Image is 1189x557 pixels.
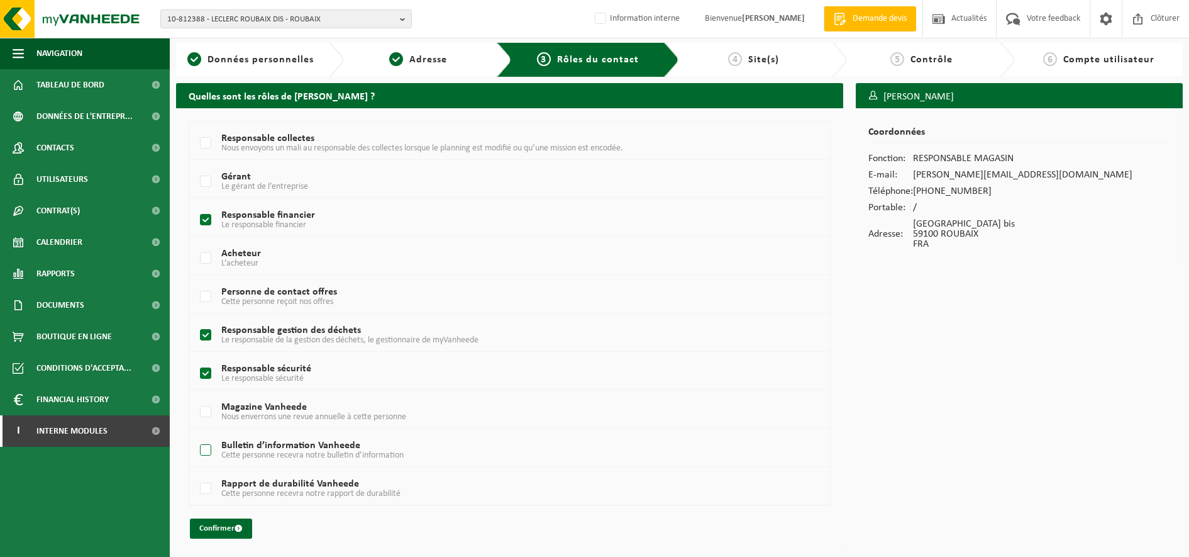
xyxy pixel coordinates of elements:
[409,55,447,65] span: Adresse
[868,200,913,216] td: Portable:
[868,216,913,252] td: Adresse:
[221,335,478,345] span: Le responsable de la gestion des déchets, le gestionnaire de myVanheede
[913,216,1132,252] td: [GEOGRAPHIC_DATA] bis 59100 ROUBAIX FRA
[197,211,768,230] label: Responsable financier
[197,364,768,383] label: Responsable sécurité
[824,6,916,31] a: Demande devis
[868,150,913,167] td: Fonction:
[36,321,112,352] span: Boutique en ligne
[856,83,1183,111] h3: [PERSON_NAME]
[537,52,551,66] span: 3
[350,52,487,67] a: 2Adresse
[221,220,306,230] span: Le responsable financier
[913,167,1132,183] td: [PERSON_NAME][EMAIL_ADDRESS][DOMAIN_NAME]
[197,249,768,268] label: Acheteur
[36,227,82,258] span: Calendrier
[868,183,913,200] td: Téléphone:
[190,519,252,539] button: Confirmer
[221,143,623,153] span: Nous envoyons un mali au responsable des collectes lorsque le planning est modifié ou qu’une miss...
[36,290,84,321] span: Documents
[592,9,680,28] label: Information interne
[1063,55,1154,65] span: Compte utilisateur
[207,55,314,65] span: Données personnelles
[868,127,1170,144] h2: Coordonnées
[221,451,404,460] span: Cette personne recevra notre bulletin d’information
[913,150,1132,167] td: RESPONSABLE MAGASIN
[13,415,24,447] span: I
[187,52,201,66] span: 1
[849,13,910,25] span: Demande devis
[913,183,1132,200] td: [PHONE_NUMBER]
[221,297,333,307] span: Cette personne reçoit nos offres
[910,55,953,65] span: Contrôle
[197,288,768,307] label: Personne de contact offres
[557,55,639,65] span: Rôles du contact
[742,14,805,23] strong: [PERSON_NAME]
[36,69,104,101] span: Tableau de bord
[221,259,258,268] span: L’acheteur
[197,172,768,191] label: Gérant
[197,441,768,460] label: Bulletin d’information Vanheede
[389,52,403,66] span: 2
[221,489,401,498] span: Cette personne recevra notre rapport de durabilité
[36,352,131,384] span: Conditions d'accepta...
[160,9,412,28] button: 10-812388 - LECLERC ROUBAIX DIS - ROUBAIX
[221,182,308,191] span: Le gérant de l’entreprise
[728,52,742,66] span: 4
[36,38,82,69] span: Navigation
[868,167,913,183] td: E-mail:
[167,10,395,29] span: 10-812388 - LECLERC ROUBAIX DIS - ROUBAIX
[36,415,108,447] span: Interne modules
[36,164,88,195] span: Utilisateurs
[1043,52,1057,66] span: 6
[197,480,768,498] label: Rapport de durabilité Vanheede
[182,52,319,67] a: 1Données personnelles
[913,200,1132,216] td: /
[176,83,843,108] h2: Quelles sont les rôles de [PERSON_NAME] ?
[748,55,779,65] span: Site(s)
[197,403,768,422] label: Magazine Vanheede
[221,374,304,383] span: Le responsable sécurité
[36,132,74,164] span: Contacts
[221,412,406,422] span: Nous enverrons une revue annuelle à cette personne
[36,195,80,227] span: Contrat(s)
[36,384,109,415] span: Financial History
[197,326,768,345] label: Responsable gestion des déchets
[197,134,768,153] label: Responsable collectes
[36,258,75,290] span: Rapports
[890,52,904,66] span: 5
[36,101,133,132] span: Données de l'entrepr...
